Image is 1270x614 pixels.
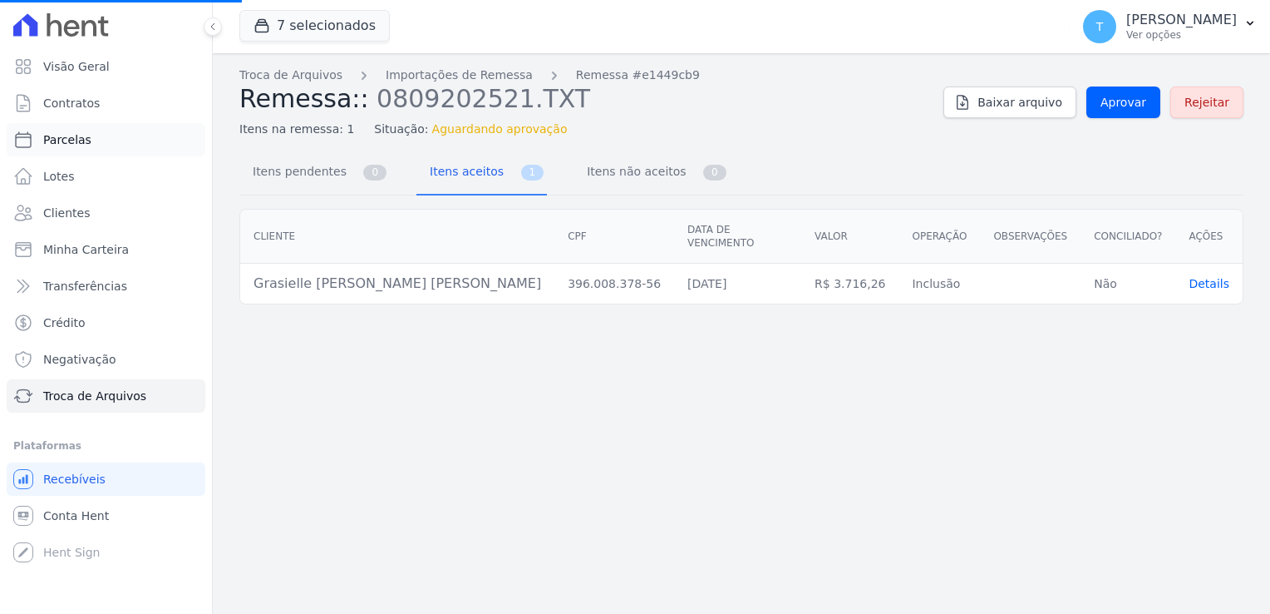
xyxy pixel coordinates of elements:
[416,151,547,196] a: Itens aceitos 1
[7,160,205,193] a: Lotes
[1189,277,1229,290] span: translation missing: pt-BR.manager.charges.file_imports.show.table_row.details
[577,155,689,188] span: Itens não aceitos
[240,264,554,305] td: Grasielle [PERSON_NAME] [PERSON_NAME]
[420,155,507,188] span: Itens aceitos
[386,67,533,84] a: Importações de Remessa
[43,58,110,75] span: Visão Geral
[801,210,898,264] th: Valor
[7,123,205,156] a: Parcelas
[43,205,90,221] span: Clientes
[898,210,980,264] th: Operação
[43,314,86,331] span: Crédito
[43,241,129,258] span: Minha Carteira
[239,67,342,84] a: Troca de Arquivos
[7,50,205,83] a: Visão Geral
[43,351,116,368] span: Negativação
[674,264,801,305] td: [DATE]
[239,84,369,113] span: Remessa::
[674,210,801,264] th: Data de vencimento
[1170,87,1243,118] a: Rejeitar
[7,343,205,376] a: Negativação
[980,210,1080,264] th: Observações
[13,436,199,456] div: Plataformas
[7,463,205,496] a: Recebíveis
[7,196,205,230] a: Clientes
[554,210,674,264] th: CPF
[576,67,700,84] a: Remessa #e1449cb9
[240,210,554,264] th: Cliente
[7,499,205,532] a: Conta Hent
[239,10,390,42] button: 7 selecionados
[239,151,730,196] nav: Tab selector
[432,121,568,138] span: Aguardando aprovação
[7,306,205,339] a: Crédito
[43,508,109,524] span: Conta Hent
[377,82,590,113] span: 0809202521.TXT
[1070,3,1270,50] button: T [PERSON_NAME] Ver opções
[1175,210,1243,264] th: Ações
[1086,87,1160,118] a: Aprovar
[239,151,390,196] a: Itens pendentes 0
[573,151,730,196] a: Itens não aceitos 0
[1100,94,1146,111] span: Aprovar
[1126,28,1237,42] p: Ver opções
[1189,277,1229,290] a: Details
[1080,264,1175,305] td: Não
[239,121,354,138] span: Itens na remessa: 1
[703,165,726,181] span: 0
[801,264,898,305] td: R$ 3.716,26
[43,168,75,185] span: Lotes
[7,270,205,303] a: Transferências
[363,165,386,181] span: 0
[43,278,127,295] span: Transferências
[239,67,930,84] nav: Breadcrumb
[43,388,146,404] span: Troca de Arquivos
[1184,94,1229,111] span: Rejeitar
[554,264,674,305] td: 396.008.378-56
[898,264,980,305] td: Inclusão
[7,233,205,266] a: Minha Carteira
[1126,12,1237,28] p: [PERSON_NAME]
[43,131,91,148] span: Parcelas
[521,165,544,181] span: 1
[977,94,1062,111] span: Baixar arquivo
[1096,21,1104,32] span: T
[7,379,205,413] a: Troca de Arquivos
[374,121,428,138] span: Situação:
[243,155,350,188] span: Itens pendentes
[43,95,100,111] span: Contratos
[7,87,205,120] a: Contratos
[43,471,106,488] span: Recebíveis
[1080,210,1175,264] th: Conciliado?
[943,87,1076,118] a: Baixar arquivo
